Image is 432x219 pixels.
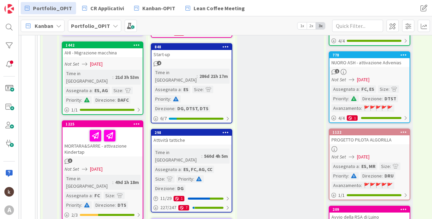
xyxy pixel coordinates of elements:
div: 1225 [62,121,143,127]
a: Portfolio_OPIT [21,2,76,14]
a: 778NUORO ASH - attivazione AdveniasNot Set[DATE]Assegnato a:FC, ESSize:Priority:Direzione:DTSTAva... [329,51,410,123]
div: 227/2477 [151,203,232,212]
div: 4/41 [329,114,410,122]
div: Avanzamento [331,104,361,112]
span: 3x [316,22,325,29]
div: 21d 3h 53m [113,73,141,81]
div: 209 [332,207,410,212]
div: 298 [155,130,232,135]
span: 3 [68,158,72,163]
div: 848 [155,45,232,49]
div: 11/291 [151,194,232,203]
span: CR Applicativi [90,4,124,12]
span: 1 / 1 [338,192,345,199]
a: 1442AHI - Migrazione macchinaNot Set[DATE]Time in [GEOGRAPHIC_DATA]:21d 3h 53mAssegnato a:ES, AGS... [62,41,143,115]
span: : [170,95,171,103]
div: Priority [154,95,170,103]
div: Priority [177,175,193,183]
div: DTS [116,201,128,209]
span: : [114,192,115,199]
span: : [389,85,390,93]
span: : [382,95,383,102]
div: Avanzamento [331,182,361,189]
div: Direzione [154,105,175,112]
div: 778 [332,53,410,57]
span: : [122,87,123,94]
div: Attività tattiche [151,136,232,145]
span: 1 [335,69,339,73]
div: 1/1 [329,191,410,200]
span: : [164,175,165,183]
div: 1122 [329,129,410,135]
div: DG [176,185,185,192]
span: : [92,192,93,199]
div: Direzione [94,201,115,209]
div: 1122PROGETTO PILOTA ALGORILLA [329,129,410,144]
span: 6 / 7 [160,115,167,122]
div: Assegnato a [65,192,92,199]
div: 560d 4h 5m [202,152,230,160]
span: : [361,182,362,189]
span: [DATE] [357,76,370,83]
span: 1x [298,22,307,29]
div: 298 [151,130,232,136]
span: 227 / 247 [160,204,176,211]
span: : [382,172,383,180]
span: : [197,72,198,80]
div: Direzione [154,185,175,192]
div: Direzione [361,172,382,180]
img: Visit kanbanzone.com [4,4,14,14]
div: DRU [383,172,395,180]
span: : [181,166,182,173]
div: Time in [GEOGRAPHIC_DATA] [65,70,112,85]
a: 298Attività tatticheTime in [GEOGRAPHIC_DATA]:560d 4h 5mAssegnato a:ES, FC, AG, CCSize:Priority:D... [151,129,232,213]
div: Priority [331,172,348,180]
div: Size [379,163,390,170]
span: : [175,185,176,192]
i: Not Set [331,154,346,160]
span: : [390,163,391,170]
i: Not Set [65,61,79,67]
div: 778NUORO ASH - attivazione Advenias [329,52,410,67]
div: Priority [331,95,348,102]
div: 286d 21h 17m [198,72,230,80]
div: ES, MR [360,163,377,170]
div: Assegnato a [331,163,359,170]
span: 2x [307,22,316,29]
span: Kanban-OPIT [142,4,175,12]
div: 298Attività tattiche [151,130,232,145]
i: Not Set [65,166,79,172]
div: Assegnato a [331,85,359,93]
div: 1122 [332,130,410,135]
span: [DATE] [90,61,103,68]
div: MORTARA&SARRE - attivazione Kindertap [62,127,143,156]
span: : [181,86,182,93]
a: CR Applicativi [78,2,128,14]
span: : [193,175,194,183]
div: DG, DTST, DTS [176,105,210,112]
span: Portfolio_OPIT [33,4,72,12]
span: : [359,163,360,170]
span: 🚩🚩🚩🚩🚩 [364,182,393,188]
span: : [115,201,116,209]
div: Size [104,192,114,199]
div: 1225 [66,122,143,127]
div: 4/4 [329,37,410,45]
div: Time in [GEOGRAPHIC_DATA] [154,69,197,84]
span: : [359,85,360,93]
div: 1225MORTARA&SARRE - attivazione Kindertap [62,121,143,156]
div: Start-up [151,50,232,59]
div: AHI - Migrazione macchina [62,48,143,57]
span: Lean Coffee Meeting [194,4,245,12]
span: 🚩🚩🚩🚩🚩 [364,105,393,111]
div: 209 [329,206,410,213]
div: 848 [151,44,232,50]
div: 1 [347,115,358,121]
div: 6/7 [151,114,232,123]
div: 778 [329,52,410,58]
div: 1 [174,196,184,201]
div: PROGETTO PILOTA ALGORILLA [329,135,410,144]
span: [DATE] [90,166,103,173]
a: 1122PROGETTO PILOTA ALGORILLANot Set[DATE]Assegnato a:ES, MRSize:Priority:Direzione:DRUAvanzament... [329,129,410,200]
div: DTST [383,95,398,102]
